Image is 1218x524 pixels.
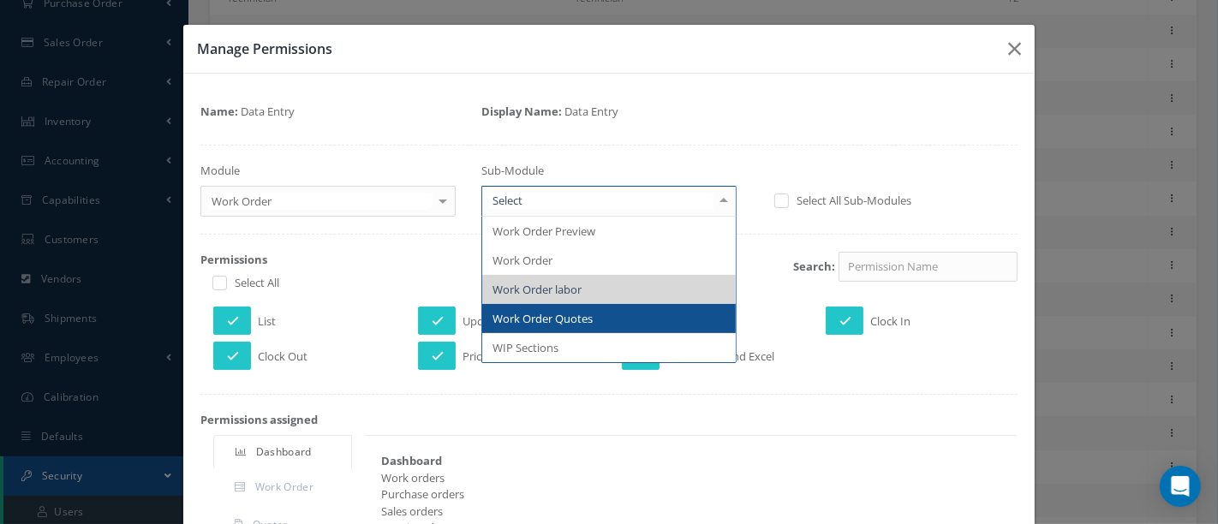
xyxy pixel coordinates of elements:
[230,275,279,290] label: Select All
[213,471,352,507] a: Work Order
[463,348,497,370] span: Pricing
[870,313,911,335] span: Clock In
[493,253,552,268] span: Work Order
[488,193,713,209] input: Select
[564,104,618,119] span: Data Entry
[200,412,318,427] strong: Permissions assigned
[200,252,267,267] strong: Permissions
[368,486,1000,503] div: Purchase orders
[256,444,312,459] span: Dashboard
[200,104,238,119] strong: Name:
[200,163,240,180] label: Module
[493,282,582,297] span: Work Order labor
[255,479,313,494] span: Work Order
[381,453,442,468] strong: Dashboard
[493,311,593,326] span: Work Order Quotes
[493,223,595,239] span: Work Order Preview
[793,259,835,274] strong: Search:
[368,503,1000,521] div: Sales orders
[197,39,994,59] h3: Manage Permissions
[839,252,1018,283] input: Permission Name
[213,435,352,469] a: Dashboard
[493,340,558,355] span: WIP Sections
[368,470,1000,487] div: Work orders
[463,313,500,335] span: Update
[792,193,911,208] label: Select All Sub-Modules
[207,193,433,210] span: Work Order
[241,104,295,119] span: Data Entry
[258,348,307,370] span: Clock Out
[258,313,276,335] span: List
[1160,466,1201,507] div: Open Intercom Messenger
[481,104,562,119] strong: Display Name:
[481,163,544,180] label: Sub-Module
